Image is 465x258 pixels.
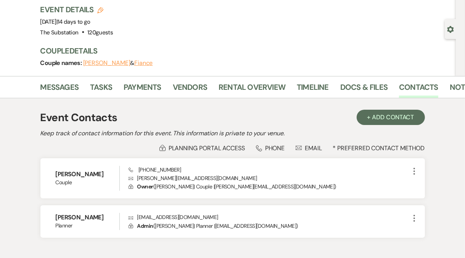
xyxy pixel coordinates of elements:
[87,29,113,36] span: 120 guests
[129,174,410,182] p: [PERSON_NAME][EMAIL_ADDRESS][DOMAIN_NAME]
[40,81,79,98] a: Messages
[90,81,112,98] a: Tasks
[40,18,90,26] span: [DATE]
[40,4,113,15] h3: Event Details
[40,129,425,138] h2: Keep track of contact information for this event. This information is private to your venue.
[297,81,329,98] a: Timeline
[40,144,425,152] div: * Preferred Contact Method
[340,81,388,98] a: Docs & Files
[159,144,245,152] div: Planning Portal Access
[56,178,119,187] span: Couple
[40,45,448,56] h3: Couple Details
[40,29,79,36] span: The Substation
[137,183,153,190] span: Owner
[58,18,90,26] span: 14 days to go
[219,81,285,98] a: Rental Overview
[56,18,90,26] span: |
[124,81,161,98] a: Payments
[83,60,130,66] button: [PERSON_NAME]
[129,222,410,230] p: ( [PERSON_NAME] | Planner | [EMAIL_ADDRESS][DOMAIN_NAME] )
[129,213,410,221] p: [EMAIL_ADDRESS][DOMAIN_NAME]
[83,59,153,67] span: &
[56,222,119,230] span: Planner
[134,60,153,66] button: Fiance
[40,59,83,67] span: Couple names:
[173,81,207,98] a: Vendors
[256,144,285,152] div: Phone
[40,110,117,126] h1: Event Contacts
[296,144,322,152] div: Email
[137,222,153,229] span: Admin
[357,110,425,125] button: + Add Contact
[56,213,119,222] h6: [PERSON_NAME]
[399,81,438,98] a: Contacts
[56,170,119,178] h6: [PERSON_NAME]
[129,182,410,191] p: ( [PERSON_NAME] | Couple | [PERSON_NAME][EMAIL_ADDRESS][DOMAIN_NAME] )
[447,25,454,32] button: Open lead details
[129,166,181,173] span: [PHONE_NUMBER]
